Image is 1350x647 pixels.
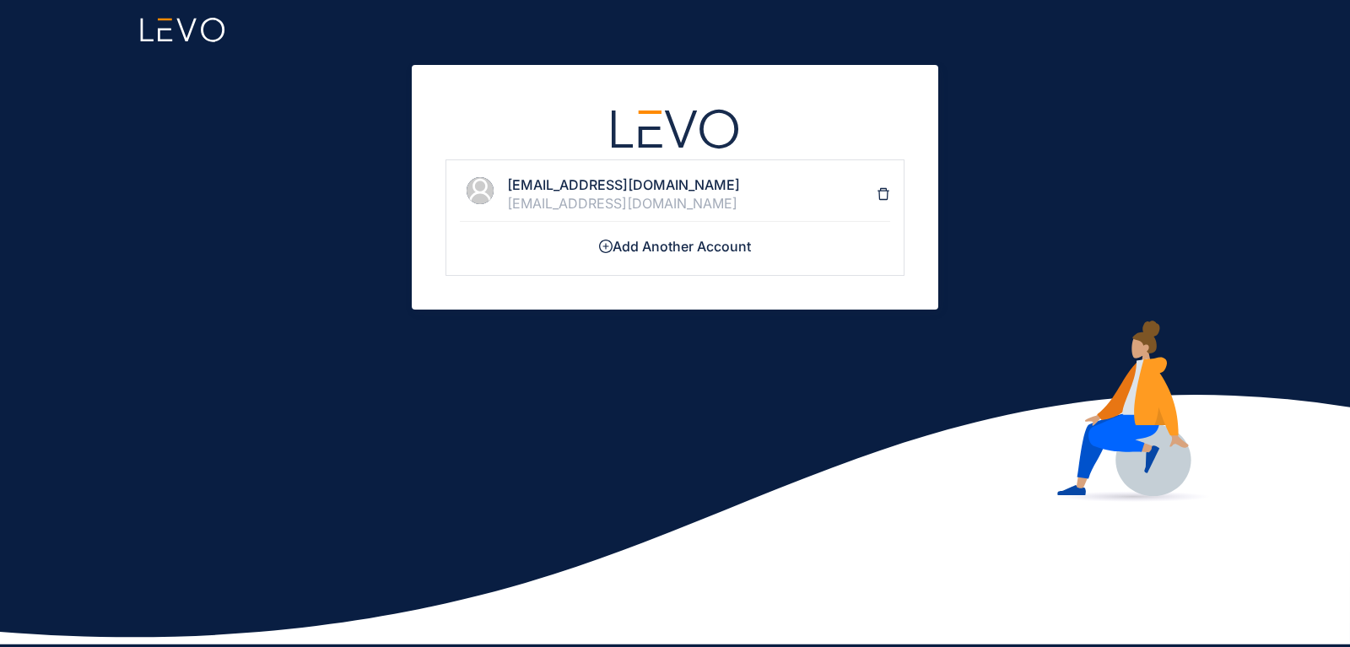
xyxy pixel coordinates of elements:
[599,240,613,253] span: plus-circle
[460,239,890,254] h4: Add Another Account
[467,177,494,204] span: user
[507,177,877,192] h4: [EMAIL_ADDRESS][DOMAIN_NAME]
[507,196,877,211] div: [EMAIL_ADDRESS][DOMAIN_NAME]
[877,187,890,201] span: delete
